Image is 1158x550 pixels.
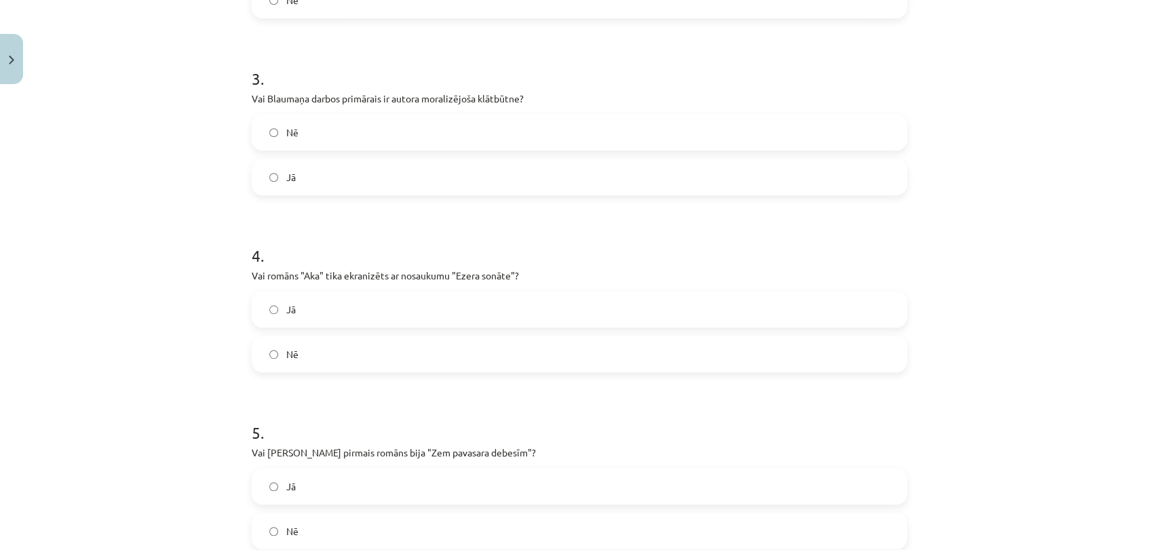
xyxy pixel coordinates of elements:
[269,173,278,182] input: Jā
[269,305,278,314] input: Jā
[286,347,298,361] span: Nē
[286,524,298,538] span: Nē
[286,170,296,184] span: Jā
[269,350,278,359] input: Nē
[252,222,907,264] h1: 4 .
[252,92,907,106] p: Vai Blaumaņa darbos primārais ir autora moralizējoša klātbūtne?
[269,128,278,137] input: Nē
[286,479,296,494] span: Jā
[252,446,907,460] p: Vai [PERSON_NAME] pirmais romāns bija "Zem pavasara debesīm"?
[252,45,907,87] h1: 3 .
[9,56,14,64] img: icon-close-lesson-0947bae3869378f0d4975bcd49f059093ad1ed9edebbc8119c70593378902aed.svg
[286,302,296,317] span: Jā
[269,482,278,491] input: Jā
[252,269,907,283] p: Vai romāns "Aka" tika ekranizēts ar nosaukumu "Ezera sonāte"?
[286,125,298,140] span: Nē
[252,399,907,441] h1: 5 .
[269,527,278,536] input: Nē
